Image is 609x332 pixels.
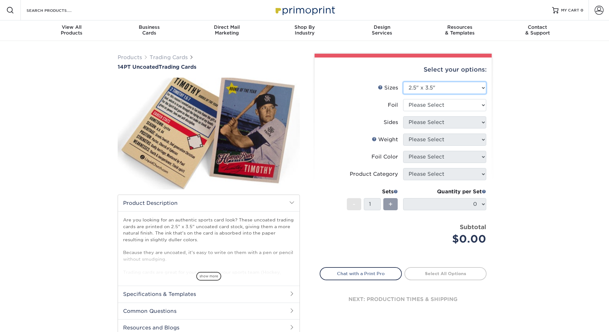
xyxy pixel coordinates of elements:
div: Industry [266,24,343,36]
span: Business [110,24,188,30]
img: 14PT Uncoated 01 [118,71,300,197]
a: Shop ByIndustry [266,20,343,41]
a: Contact& Support [499,20,576,41]
div: Cards [110,24,188,36]
a: Select All Options [404,267,487,280]
div: Marketing [188,24,266,36]
div: Foil [388,101,398,109]
input: SEARCH PRODUCTS..... [26,6,88,14]
a: Chat with a Print Pro [320,267,402,280]
h2: Specifications & Templates [118,286,300,302]
div: Sizes [378,84,398,92]
img: Primoprint [273,3,337,17]
span: MY CART [561,8,579,13]
h2: Common Questions [118,303,300,319]
div: Services [343,24,421,36]
div: next: production times & shipping [320,280,487,319]
div: & Templates [421,24,499,36]
a: 14PT UncoatedTrading Cards [118,64,300,70]
span: Shop By [266,24,343,30]
span: Design [343,24,421,30]
p: Are you looking for an authentic sports card look? These uncoated trading cards are printed on 2.... [123,217,294,288]
a: Trading Cards [150,54,188,60]
div: $0.00 [408,231,486,247]
a: DesignServices [343,20,421,41]
div: Product Category [350,170,398,178]
span: - [353,199,355,209]
span: 14PT Uncoated [118,64,159,70]
span: 0 [581,8,583,12]
strong: Subtotal [460,223,486,230]
h1: Trading Cards [118,64,300,70]
span: Resources [421,24,499,30]
h2: Product Description [118,195,300,211]
span: + [388,199,393,209]
a: Direct MailMarketing [188,20,266,41]
span: show more [196,272,221,281]
a: Products [118,54,142,60]
div: Sets [347,188,398,196]
span: View All [33,24,111,30]
div: Select your options: [320,58,487,82]
a: BusinessCards [110,20,188,41]
div: Products [33,24,111,36]
a: View AllProducts [33,20,111,41]
span: Contact [499,24,576,30]
span: Direct Mail [188,24,266,30]
a: Resources& Templates [421,20,499,41]
div: & Support [499,24,576,36]
div: Weight [372,136,398,143]
div: Quantity per Set [403,188,486,196]
div: Foil Color [371,153,398,161]
div: Sides [384,119,398,126]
